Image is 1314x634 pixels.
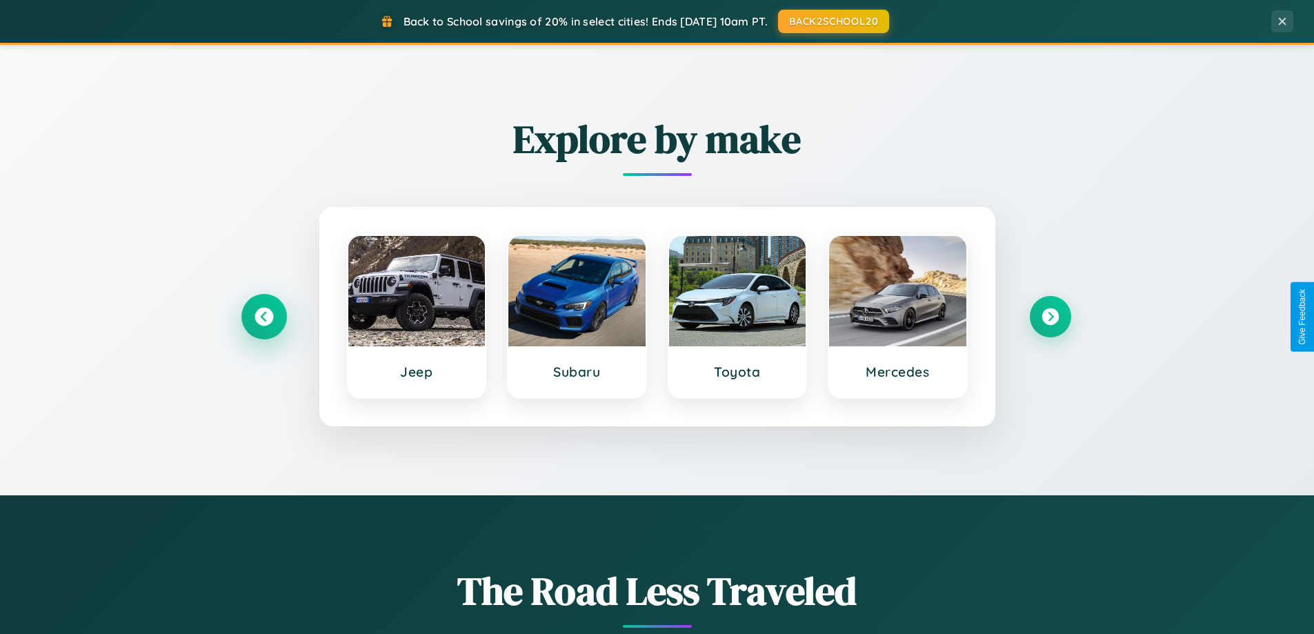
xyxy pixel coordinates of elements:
[243,564,1071,617] h1: The Road Less Traveled
[243,112,1071,166] h2: Explore by make
[522,364,632,380] h3: Subaru
[362,364,472,380] h3: Jeep
[843,364,953,380] h3: Mercedes
[683,364,793,380] h3: Toyota
[1297,289,1307,345] div: Give Feedback
[404,14,768,28] span: Back to School savings of 20% in select cities! Ends [DATE] 10am PT.
[778,10,889,33] button: BACK2SCHOOL20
